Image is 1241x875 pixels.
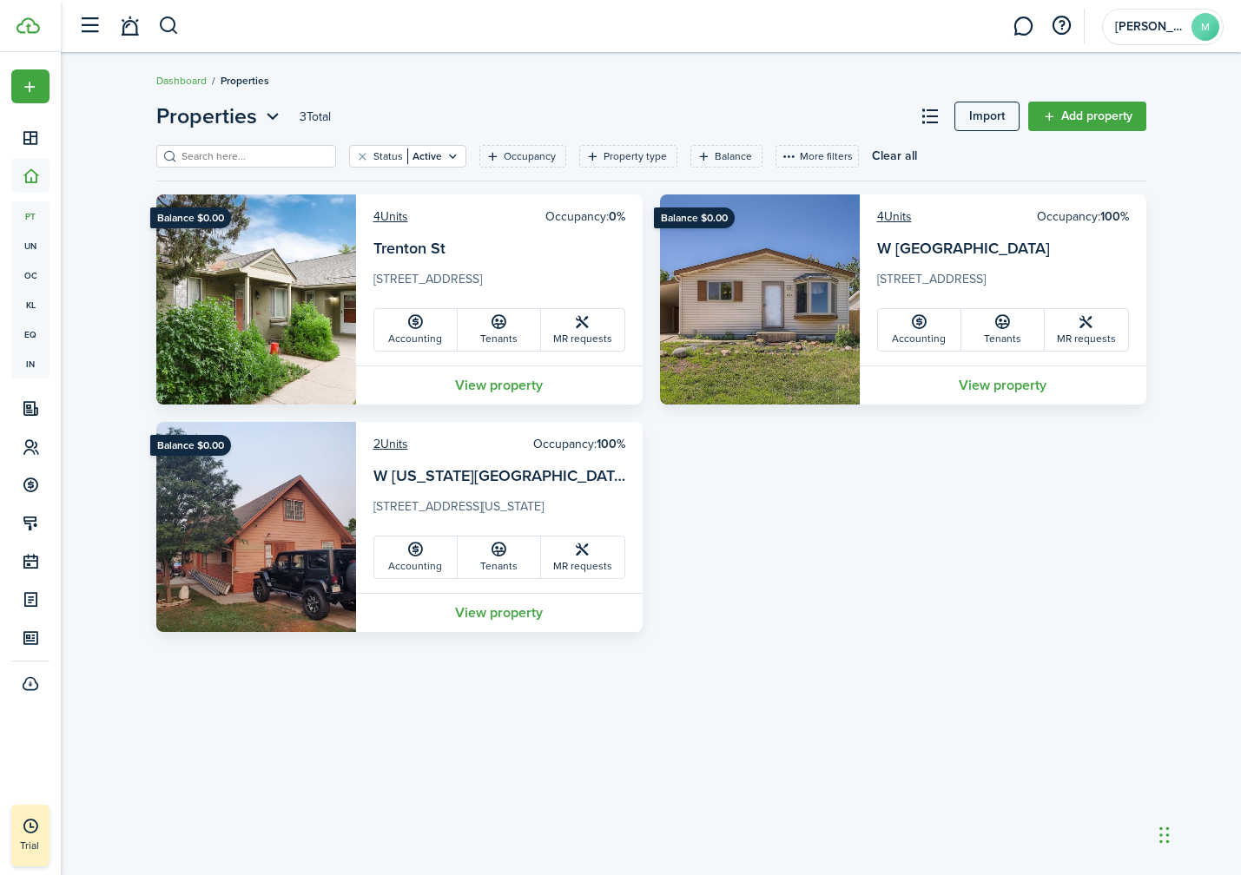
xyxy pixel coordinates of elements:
filter-tag-label: Occupancy [504,148,556,164]
iframe: Chat Widget [1154,792,1241,875]
a: 2Units [373,435,408,453]
filter-tag-label: Balance [715,148,752,164]
button: Properties [156,101,284,132]
a: Trenton St [373,237,446,260]
a: 4Units [373,207,408,226]
a: un [11,231,50,260]
a: Trial [11,805,50,866]
a: oc [11,260,50,290]
button: More filters [776,145,859,168]
button: Open menu [11,69,50,103]
button: Clear filter [355,149,370,163]
header-page-total: 3 Total [300,108,331,126]
card-header-right: Occupancy: [533,435,625,453]
a: Accounting [374,309,458,351]
b: 100% [597,435,625,453]
card-header-right: Occupancy: [1037,207,1129,226]
input: Search here... [177,148,330,165]
a: 4Units [877,207,912,226]
button: Open menu [156,101,284,132]
ribbon: Balance $0.00 [150,207,231,228]
card-description: [STREET_ADDRESS] [373,270,625,298]
img: Property avatar [660,194,860,405]
a: W [GEOGRAPHIC_DATA] [877,237,1050,260]
a: pt [11,201,50,231]
a: MR requests [1045,309,1128,351]
button: Open sidebar [73,10,106,43]
a: Messaging [1007,4,1040,49]
a: kl [11,290,50,319]
a: Accounting [374,536,458,578]
card-description: [STREET_ADDRESS] [877,270,1129,298]
a: Dashboard [156,73,207,89]
avatar-text: M [1191,13,1219,41]
a: View property [356,593,643,632]
filter-tag-label: Property type [604,148,667,164]
ribbon: Balance $0.00 [654,207,735,228]
filter-tag-label: Status [373,148,403,164]
button: Clear all [872,145,917,168]
img: Property avatar [156,422,356,632]
filter-tag: Open filter [579,145,677,168]
a: in [11,349,50,378]
a: MR requests [541,536,624,578]
img: Property avatar [156,194,356,405]
span: Miguel [1115,21,1185,33]
filter-tag: Open filter [479,145,566,168]
b: 0% [609,207,625,226]
a: eq [11,319,50,349]
b: 100% [1100,207,1129,226]
img: TenantCloud [17,17,40,34]
card-description: [STREET_ADDRESS][US_STATE] [373,497,625,525]
filter-tag-value: Active [407,148,442,164]
a: W [US_STATE][GEOGRAPHIC_DATA] [373,464,629,487]
div: Drag [1159,809,1170,861]
a: Import [954,102,1020,131]
button: Open resource center [1046,11,1076,41]
a: MR requests [541,309,624,351]
p: Trial [20,838,89,853]
filter-tag: Open filter [349,145,466,168]
a: Tenants [458,309,541,351]
a: Tenants [961,309,1045,351]
span: Properties [221,73,269,89]
filter-tag: Open filter [690,145,762,168]
a: Notifications [113,4,146,49]
button: Search [158,11,180,41]
a: View property [356,365,643,405]
ribbon: Balance $0.00 [150,435,231,456]
card-header-right: Occupancy: [545,207,625,226]
a: Add property [1028,102,1146,131]
span: Properties [156,101,257,132]
a: Tenants [458,536,541,578]
a: Accounting [878,309,961,351]
a: View property [860,365,1146,405]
